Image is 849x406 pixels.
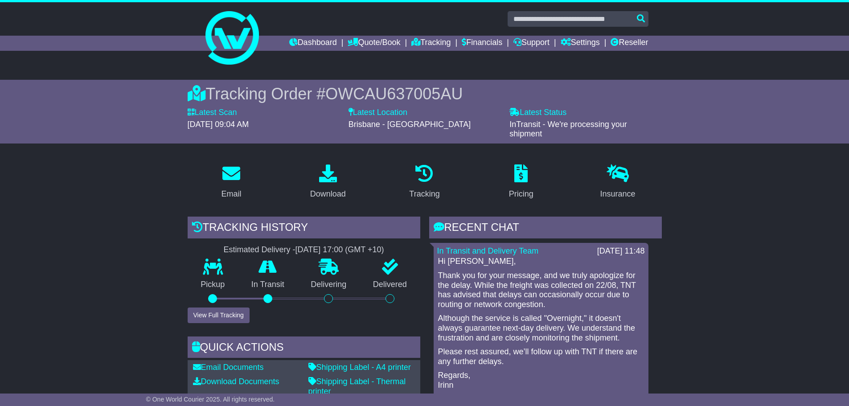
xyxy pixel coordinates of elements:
p: In Transit [238,280,298,290]
div: Pricing [509,188,533,200]
a: Dashboard [289,36,337,51]
a: Settings [561,36,600,51]
a: Download [304,161,352,203]
span: InTransit - We're processing your shipment [509,120,627,139]
label: Latest Scan [188,108,237,118]
div: Estimated Delivery - [188,245,420,255]
span: [DATE] 09:04 AM [188,120,249,129]
p: Thank you for your message, and we truly apologize for the delay. While the freight was collected... [438,271,644,309]
div: RECENT CHAT [429,217,662,241]
div: Download [310,188,346,200]
div: Tracking history [188,217,420,241]
a: Financials [462,36,502,51]
span: © One World Courier 2025. All rights reserved. [146,396,275,403]
a: Insurance [595,161,641,203]
div: Tracking [409,188,439,200]
a: Email [215,161,247,203]
span: OWCAU637005AU [325,85,463,103]
p: Pickup [188,280,238,290]
p: Regards, Irinn [438,371,644,390]
div: Insurance [600,188,636,200]
p: Delivering [298,280,360,290]
p: Please rest assured, we’ll follow up with TNT if there are any further delays. [438,347,644,366]
a: Support [513,36,550,51]
p: Delivered [360,280,420,290]
a: Shipping Label - Thermal printer [308,377,406,396]
div: Tracking Order # [188,84,662,103]
button: View Full Tracking [188,308,250,323]
a: Quote/Book [348,36,400,51]
a: Pricing [503,161,539,203]
a: Shipping Label - A4 printer [308,363,411,372]
p: Although the service is called "Overnight," it doesn't always guarantee next-day delivery. We und... [438,314,644,343]
div: [DATE] 11:48 [597,246,645,256]
p: Hi [PERSON_NAME], [438,257,644,267]
a: Tracking [411,36,451,51]
label: Latest Location [349,108,407,118]
div: Quick Actions [188,336,420,361]
a: Tracking [403,161,445,203]
label: Latest Status [509,108,566,118]
div: [DATE] 17:00 (GMT +10) [295,245,384,255]
a: Email Documents [193,363,264,372]
span: Brisbane - [GEOGRAPHIC_DATA] [349,120,471,129]
a: Reseller [611,36,648,51]
a: In Transit and Delivery Team [437,246,539,255]
div: Email [221,188,241,200]
a: Download Documents [193,377,279,386]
